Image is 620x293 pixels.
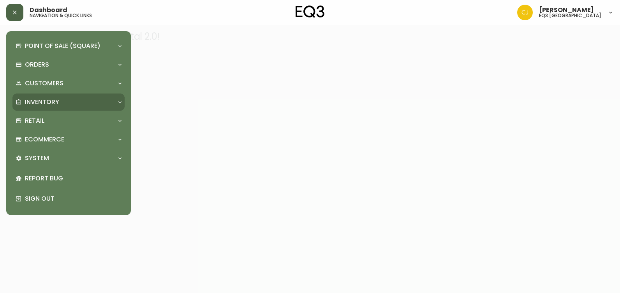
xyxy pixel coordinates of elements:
div: Orders [12,56,125,73]
p: Customers [25,79,63,88]
p: Report Bug [25,174,122,183]
p: Orders [25,60,49,69]
span: Dashboard [30,7,67,13]
div: Point of Sale (Square) [12,37,125,55]
p: Point of Sale (Square) [25,42,100,50]
img: logo [296,5,324,18]
div: Sign Out [12,189,125,209]
p: Sign Out [25,194,122,203]
h5: eq3 [GEOGRAPHIC_DATA] [539,13,601,18]
div: Report Bug [12,168,125,189]
div: Ecommerce [12,131,125,148]
p: Ecommerce [25,135,64,144]
img: 7836c8950ad67d536e8437018b5c2533 [517,5,533,20]
div: Inventory [12,94,125,111]
div: Customers [12,75,125,92]
h5: navigation & quick links [30,13,92,18]
span: [PERSON_NAME] [539,7,594,13]
div: System [12,150,125,167]
p: Inventory [25,98,59,106]
p: System [25,154,49,162]
div: Retail [12,112,125,129]
p: Retail [25,116,44,125]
